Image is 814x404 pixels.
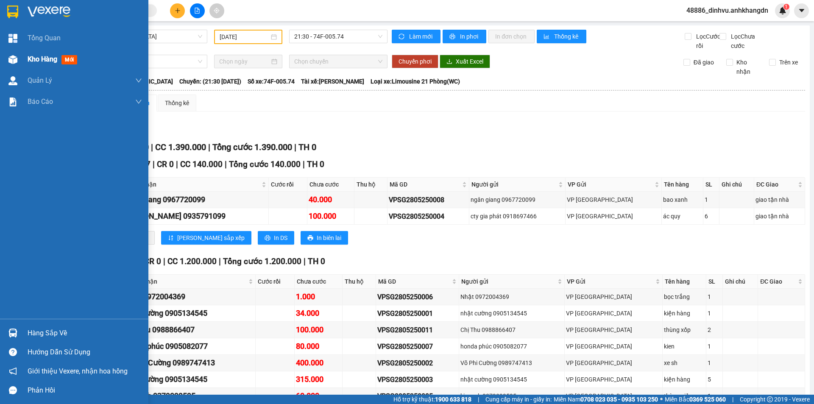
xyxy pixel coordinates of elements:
span: Người nhận [124,180,260,189]
div: VPSG2805250003 [377,374,457,385]
div: VP [GEOGRAPHIC_DATA] [566,292,661,301]
span: Trên xe [776,58,801,67]
span: Mã GD [378,277,450,286]
div: VP [GEOGRAPHIC_DATA] [567,212,660,221]
div: VPSG2805250011 [377,325,457,335]
strong: 0708 023 035 - 0935 103 250 [580,396,658,403]
div: VP [GEOGRAPHIC_DATA] [566,391,661,401]
img: logo-vxr [7,6,18,18]
div: 6 [705,212,718,221]
div: giao tận nhà [755,212,803,221]
img: dashboard-icon [8,34,17,43]
img: warehouse-icon [8,76,17,85]
span: Người gửi [461,277,556,286]
span: TH 0 [307,159,324,169]
div: 34.000 [296,307,341,319]
div: VPSG2805250006 [377,292,457,302]
div: xe sh [664,358,705,368]
span: Miền Bắc [665,395,726,404]
td: VPSG2805250001 [376,305,459,322]
span: down [135,98,142,105]
span: Miền Nam [554,395,658,404]
span: file-add [194,8,200,14]
div: honda phúc 0905082077 [460,342,563,351]
span: [PERSON_NAME] sắp xếp [177,233,245,242]
span: | [294,142,296,152]
div: VP [GEOGRAPHIC_DATA] [567,195,660,204]
img: warehouse-icon [8,55,17,64]
div: Võ Phi Cường 0989747413 [124,357,254,369]
img: icon-new-feature [779,7,786,14]
button: downloadXuất Excel [440,55,490,68]
span: Làm mới [409,32,434,41]
span: TH 0 [298,142,316,152]
div: 1.000 [296,291,341,303]
span: TH 0 [308,256,325,266]
img: solution-icon [8,98,17,106]
div: Chị Thu 0988866407 [124,324,254,336]
div: VP [GEOGRAPHIC_DATA] [566,325,661,334]
div: VP [GEOGRAPHIC_DATA] [566,358,661,368]
span: Giới thiệu Vexere, nhận hoa hồng [28,366,128,376]
span: Thống kê [554,32,580,41]
div: Hướng dẫn sử dụng [28,346,142,359]
div: Chị Thu 0988866407 [460,325,563,334]
span: | [478,395,479,404]
span: 48886_dinhvu.anhkhangdn [680,5,775,16]
span: download [446,59,452,65]
span: aim [214,8,220,14]
span: Tài xế: [PERSON_NAME] [301,77,364,86]
button: plus [170,3,185,18]
span: down [135,77,142,84]
div: kien [664,342,705,351]
span: CR 0 [157,159,174,169]
span: Tổng cước 1.390.000 [212,142,292,152]
th: Thu hộ [343,275,376,289]
div: cty gia phát 0918697466 [471,212,564,221]
div: 1 [708,292,721,301]
td: VP Sài Gòn [566,192,662,208]
span: | [163,256,165,266]
div: nhật cường 0905134545 [460,309,563,318]
span: Chọn chuyến [294,55,382,68]
div: nhật cường 0905134545 [460,375,563,384]
span: | [303,159,305,169]
div: [PERSON_NAME] 0935791099 [123,210,267,222]
button: printerIn phơi [443,30,486,43]
div: VPSG2805250004 [389,211,467,222]
span: In biên lai [317,233,341,242]
span: 21:30 - 74F-005.74 [294,30,382,43]
div: 100.000 [309,210,353,222]
span: Chuyến: (21:30 [DATE]) [179,77,241,86]
div: VPSG2805250002 [377,358,457,368]
span: plus [175,8,181,14]
div: honda phúc 0905082077 [124,340,254,352]
button: printerIn DS [258,231,294,245]
th: Cước rồi [269,178,307,192]
div: nhật cường 0905134545 [124,373,254,385]
button: Chuyển phơi [392,55,438,68]
span: 1 [785,4,788,10]
span: caret-down [798,7,806,14]
div: 1 [708,309,721,318]
span: Đã giao [690,58,717,67]
div: 80.000 [296,340,341,352]
span: CC 140.000 [180,159,223,169]
th: Cước rồi [256,275,295,289]
span: sync [399,33,406,40]
span: VP Gửi [567,277,654,286]
img: warehouse-icon [8,329,17,337]
span: | [208,142,210,152]
th: Ghi chú [719,178,754,192]
div: 2 [708,325,721,334]
td: VPSG2805250008 [387,192,469,208]
div: thùng xốp [664,325,705,334]
span: ĐC Giao [756,180,796,189]
span: Kho nhận [733,58,763,76]
div: 1 [708,342,721,351]
div: giao tận nhà [755,195,803,204]
span: CR 0 [144,256,161,266]
span: Tổng cước 1.200.000 [223,256,301,266]
strong: 1900 633 818 [435,396,471,403]
div: VP [GEOGRAPHIC_DATA] [566,342,661,351]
